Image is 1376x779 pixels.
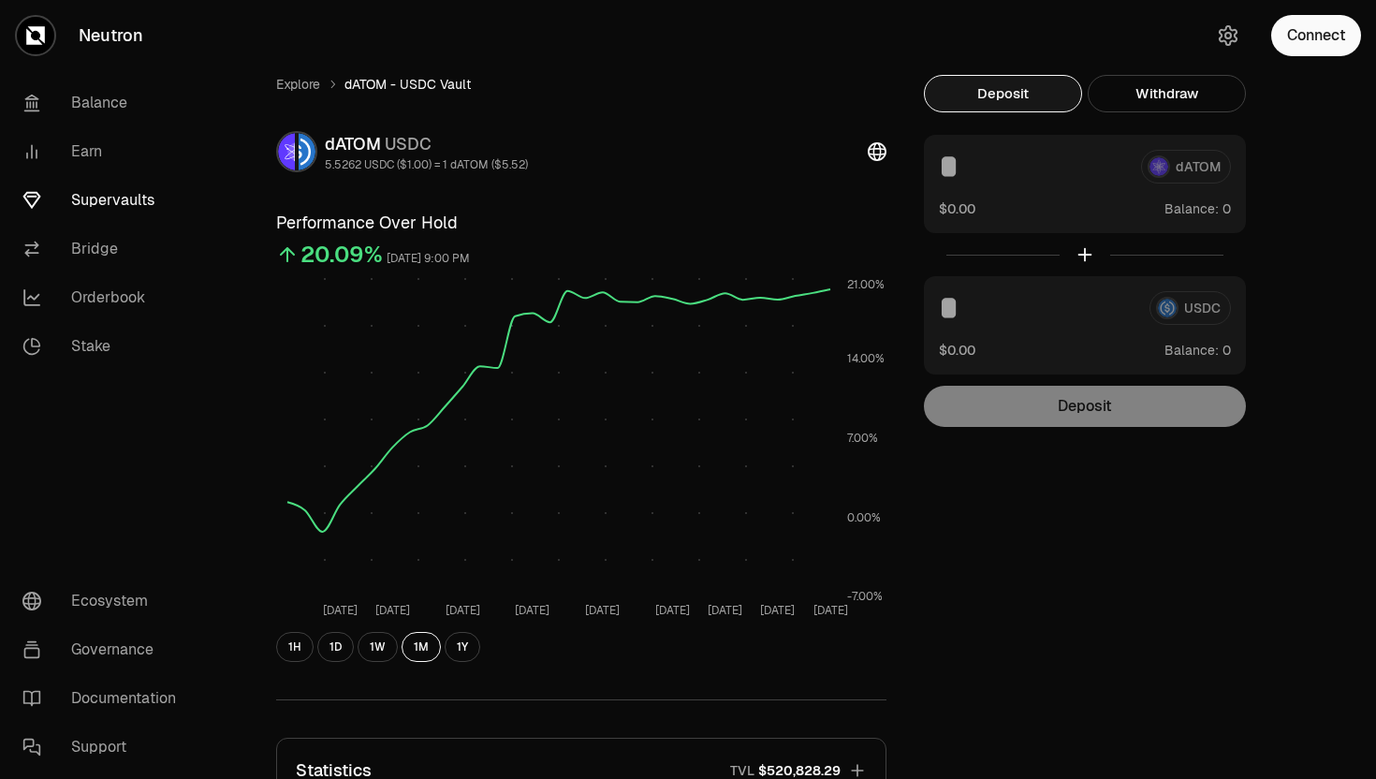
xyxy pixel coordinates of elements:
[299,133,315,170] img: USDC Logo
[385,133,432,154] span: USDC
[847,351,885,366] tspan: 14.00%
[1164,199,1219,218] span: Balance:
[7,577,202,625] a: Ecosystem
[847,277,885,292] tspan: 21.00%
[847,589,883,604] tspan: -7.00%
[1271,15,1361,56] button: Connect
[7,176,202,225] a: Supervaults
[7,127,202,176] a: Earn
[358,632,398,662] button: 1W
[939,340,975,360] button: $0.00
[7,625,202,674] a: Governance
[847,510,881,525] tspan: 0.00%
[445,632,480,662] button: 1Y
[7,723,202,772] a: Support
[847,431,878,446] tspan: 7.00%
[402,632,441,662] button: 1M
[276,632,314,662] button: 1H
[939,198,975,218] button: $0.00
[325,157,528,172] div: 5.5262 USDC ($1.00) = 1 dATOM ($5.52)
[278,133,295,170] img: dATOM Logo
[387,248,470,270] div: [DATE] 9:00 PM
[7,79,202,127] a: Balance
[7,674,202,723] a: Documentation
[323,603,358,618] tspan: [DATE]
[344,75,471,94] span: dATOM - USDC Vault
[760,603,795,618] tspan: [DATE]
[655,603,690,618] tspan: [DATE]
[276,75,320,94] a: Explore
[1088,75,1246,112] button: Withdraw
[7,322,202,371] a: Stake
[317,632,354,662] button: 1D
[325,131,528,157] div: dATOM
[300,240,383,270] div: 20.09%
[446,603,480,618] tspan: [DATE]
[515,603,549,618] tspan: [DATE]
[1164,341,1219,360] span: Balance:
[708,603,742,618] tspan: [DATE]
[276,210,886,236] h3: Performance Over Hold
[924,75,1082,112] button: Deposit
[813,603,848,618] tspan: [DATE]
[276,75,886,94] nav: breadcrumb
[7,273,202,322] a: Orderbook
[375,603,410,618] tspan: [DATE]
[7,225,202,273] a: Bridge
[585,603,620,618] tspan: [DATE]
